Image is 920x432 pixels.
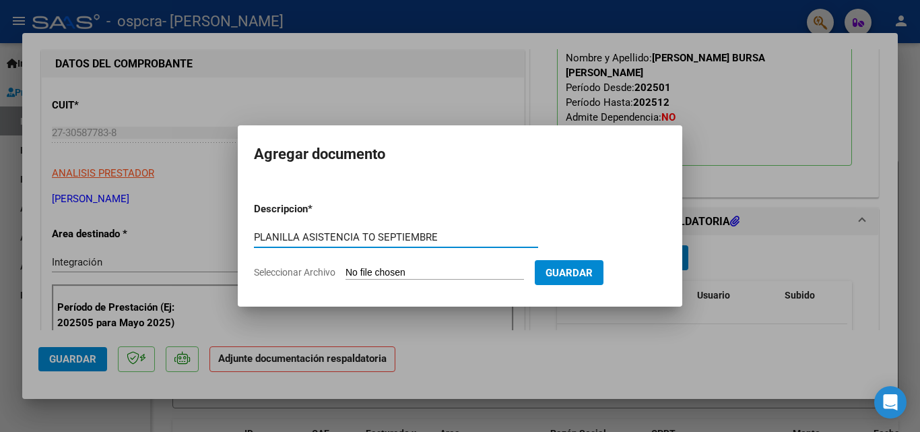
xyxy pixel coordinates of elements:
[546,267,593,279] span: Guardar
[254,202,378,217] p: Descripcion
[535,260,603,285] button: Guardar
[254,142,666,167] h2: Agregar documento
[874,386,907,419] div: Open Intercom Messenger
[254,267,335,278] span: Seleccionar Archivo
